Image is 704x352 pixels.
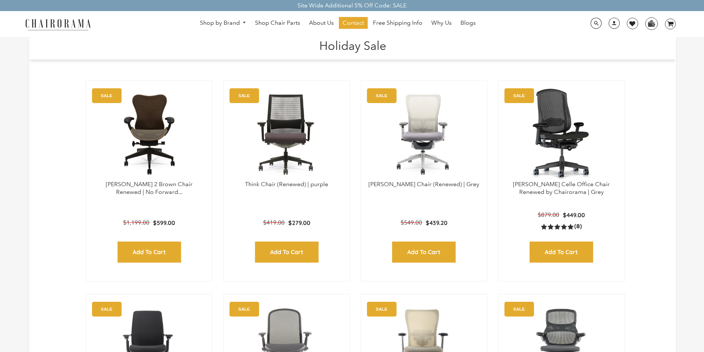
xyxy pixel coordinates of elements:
[305,17,337,29] a: About Us
[646,18,657,29] img: WhatsApp_Image_2024-07-12_at_16.23.01.webp
[123,219,149,226] span: $1,199.00
[126,17,549,31] nav: DesktopNavigation
[238,93,250,98] text: SALE
[369,17,426,29] a: Free Shipping Info
[153,219,175,226] span: $599.00
[93,88,205,181] a: Herman Miller Mirra 2 Brown Chair Renewed | No Forward Tilt | - chairorama Herman Miller Mirra 2 ...
[426,219,448,226] span: $439.20
[392,242,456,263] input: Add to Cart
[101,93,112,98] text: SALE
[118,242,181,263] input: Add to Cart
[513,93,525,98] text: SALE
[21,18,95,31] img: chairorama
[506,88,617,181] img: Herman Miller Celle Office Chair Renewed by Chairorama | Grey - chairorama
[368,88,480,181] a: Zody Chair (Renewed) | Grey - chairorama Zody Chair (Renewed) | Grey - chairorama
[574,223,582,230] span: (8)
[368,181,479,188] a: [PERSON_NAME] Chair (Renewed) | Grey
[238,307,250,311] text: SALE
[37,37,669,53] h1: Holiday Sale
[368,88,480,181] img: Zody Chair (Renewed) | Grey - chairorama
[376,93,387,98] text: SALE
[263,219,285,226] span: $419.00
[538,211,559,218] span: $879.00
[231,88,342,181] img: Think Chair (Renewed) | purple - chairorama
[343,19,364,27] span: Contact
[513,181,610,195] a: [PERSON_NAME] Celle Office Chair Renewed by Chairorama | Grey
[231,88,342,181] a: Think Chair (Renewed) | purple - chairorama Think Chair (Renewed) | purple - chairorama
[506,88,617,181] a: Herman Miller Celle Office Chair Renewed by Chairorama | Grey - chairorama Herman Miller Celle Of...
[460,19,476,27] span: Blogs
[401,219,422,226] span: $549.00
[428,17,455,29] a: Why Us
[288,219,310,226] span: $279.00
[373,19,422,27] span: Free Shipping Info
[106,181,193,195] a: [PERSON_NAME] 2 Brown Chair Renewed | No Forward...
[101,307,112,311] text: SALE
[339,17,368,29] a: Contact
[196,17,250,29] a: Shop by Brand
[255,242,319,263] input: Add to Cart
[309,19,334,27] span: About Us
[376,307,387,311] text: SALE
[431,19,452,27] span: Why Us
[255,19,300,27] span: Shop Chair Parts
[93,88,205,181] img: Herman Miller Mirra 2 Brown Chair Renewed | No Forward Tilt | - chairorama
[251,17,304,29] a: Shop Chair Parts
[563,211,585,219] span: $449.00
[513,307,525,311] text: SALE
[457,17,479,29] a: Blogs
[541,223,582,230] a: 5.0 rating (8 votes)
[530,242,593,263] input: Add to Cart
[245,181,328,188] a: Think Chair (Renewed) | purple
